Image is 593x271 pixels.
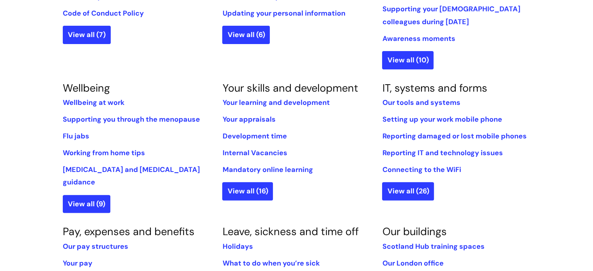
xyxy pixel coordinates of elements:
a: Flu jabs [63,131,89,141]
a: Our London office [382,259,443,268]
a: Reporting IT and technology issues [382,148,503,158]
a: Internal Vacancies [222,148,287,158]
a: Working from home tips [63,148,145,158]
a: Your learning and development [222,98,329,107]
a: What to do when you’re sick [222,259,319,268]
a: Connecting to the WiFi [382,165,461,174]
a: Leave, sickness and time off [222,225,358,238]
a: Our buildings [382,225,446,238]
a: Updating your personal information [222,9,345,18]
a: Holidays [222,242,253,251]
a: View all (6) [222,26,270,44]
a: Your skills and development [222,81,358,95]
a: Supporting your [DEMOGRAPHIC_DATA] colleagues during [DATE] [382,4,520,26]
a: Your appraisals [222,115,275,124]
a: Setting up your work mobile phone [382,115,502,124]
a: Reporting damaged or lost mobile phones [382,131,526,141]
a: Code of Conduct Policy [63,9,144,18]
a: Pay, expenses and benefits [63,225,195,238]
a: IT, systems and forms [382,81,487,95]
a: Scotland Hub training spaces [382,242,484,251]
a: Wellbeing [63,81,110,95]
a: Your pay [63,259,92,268]
a: Our tools and systems [382,98,460,107]
a: Supporting you through the menopause [63,115,200,124]
a: Awareness moments [382,34,455,43]
a: Our pay structures [63,242,128,251]
a: View all (10) [382,51,434,69]
a: View all (7) [63,26,111,44]
a: View all (26) [382,182,434,200]
a: Wellbeing at work [63,98,124,107]
a: Development time [222,131,287,141]
a: Mandatory online learning [222,165,313,174]
a: View all (9) [63,195,110,213]
a: [MEDICAL_DATA] and [MEDICAL_DATA] guidance [63,165,200,187]
a: View all (16) [222,182,273,200]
